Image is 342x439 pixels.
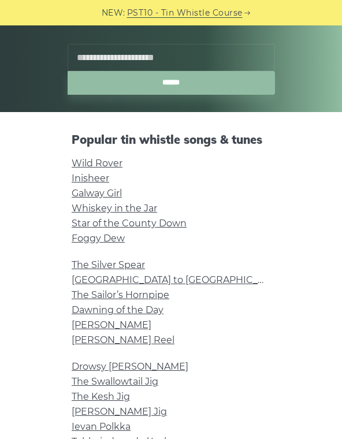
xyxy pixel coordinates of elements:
a: Galway Girl [72,188,122,199]
a: The Silver Spear [72,259,145,270]
a: Whiskey in the Jar [72,203,157,214]
a: The Kesh Jig [72,391,130,402]
a: Wild Rover [72,158,122,169]
a: [PERSON_NAME] [72,319,151,330]
a: [PERSON_NAME] Reel [72,334,174,345]
a: PST10 - Tin Whistle Course [127,6,243,20]
a: The Sailor’s Hornpipe [72,289,169,300]
a: The Swallowtail Jig [72,376,158,387]
span: NEW: [102,6,125,20]
a: Inisheer [72,173,109,184]
a: Star of the County Down [72,218,187,229]
a: Foggy Dew [72,233,125,244]
a: [PERSON_NAME] Jig [72,406,167,417]
a: Drowsy [PERSON_NAME] [72,361,188,372]
h2: Popular tin whistle songs & tunes [72,133,270,147]
a: Dawning of the Day [72,304,163,315]
a: [GEOGRAPHIC_DATA] to [GEOGRAPHIC_DATA] [72,274,285,285]
a: Ievan Polkka [72,421,131,432]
